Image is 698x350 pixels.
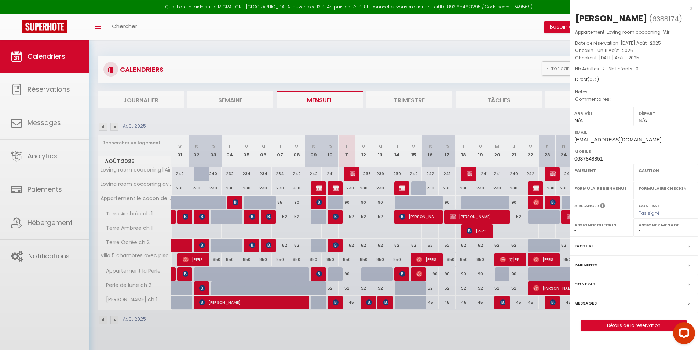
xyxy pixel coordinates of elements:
label: Départ [639,110,693,117]
span: ( ) [649,14,682,24]
span: [DATE] Août . 2025 [621,40,661,46]
p: Notes : [575,88,692,96]
label: Formulaire Bienvenue [574,185,629,192]
span: 6388174 [652,14,679,23]
span: Nb Adultes : 2 - [575,66,639,72]
p: Commentaires : [575,96,692,103]
label: Paiements [574,261,597,269]
label: Arrivée [574,110,629,117]
span: Nb Enfants : 0 [609,66,639,72]
label: Assigner Checkin [574,221,629,229]
p: Checkout : [575,54,692,62]
span: Pas signé [639,210,660,216]
span: - [611,96,614,102]
span: N/A [574,118,583,124]
span: Lun 11 Août . 2025 [596,47,633,54]
div: [PERSON_NAME] [575,12,647,24]
span: ( € ) [588,76,599,82]
span: [EMAIL_ADDRESS][DOMAIN_NAME] [574,137,661,143]
iframe: LiveChat chat widget [667,319,698,350]
label: Facture [574,242,593,250]
p: Checkin : [575,47,692,54]
i: Sélectionner OUI si vous souhaiter envoyer les séquences de messages post-checkout [600,203,605,211]
label: Email [574,129,693,136]
label: Mobile [574,148,693,155]
label: A relancer [574,203,599,209]
span: N/A [639,118,647,124]
div: x [570,4,692,12]
label: Assigner Menage [639,221,693,229]
span: [DATE] Août . 2025 [599,55,639,61]
label: Contrat [574,280,596,288]
a: Détails de la réservation [581,321,687,330]
label: Messages [574,299,597,307]
p: Appartement : [575,29,692,36]
p: Date de réservation : [575,40,692,47]
span: 0 [589,76,592,82]
label: Contrat [639,203,660,207]
span: 0637848851 [574,156,603,162]
div: Direct [575,76,692,83]
label: Formulaire Checkin [639,185,693,192]
label: Paiement [574,167,629,174]
label: Caution [639,167,693,174]
span: Loving room cocooning l’Air [607,29,669,35]
span: - [590,89,592,95]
